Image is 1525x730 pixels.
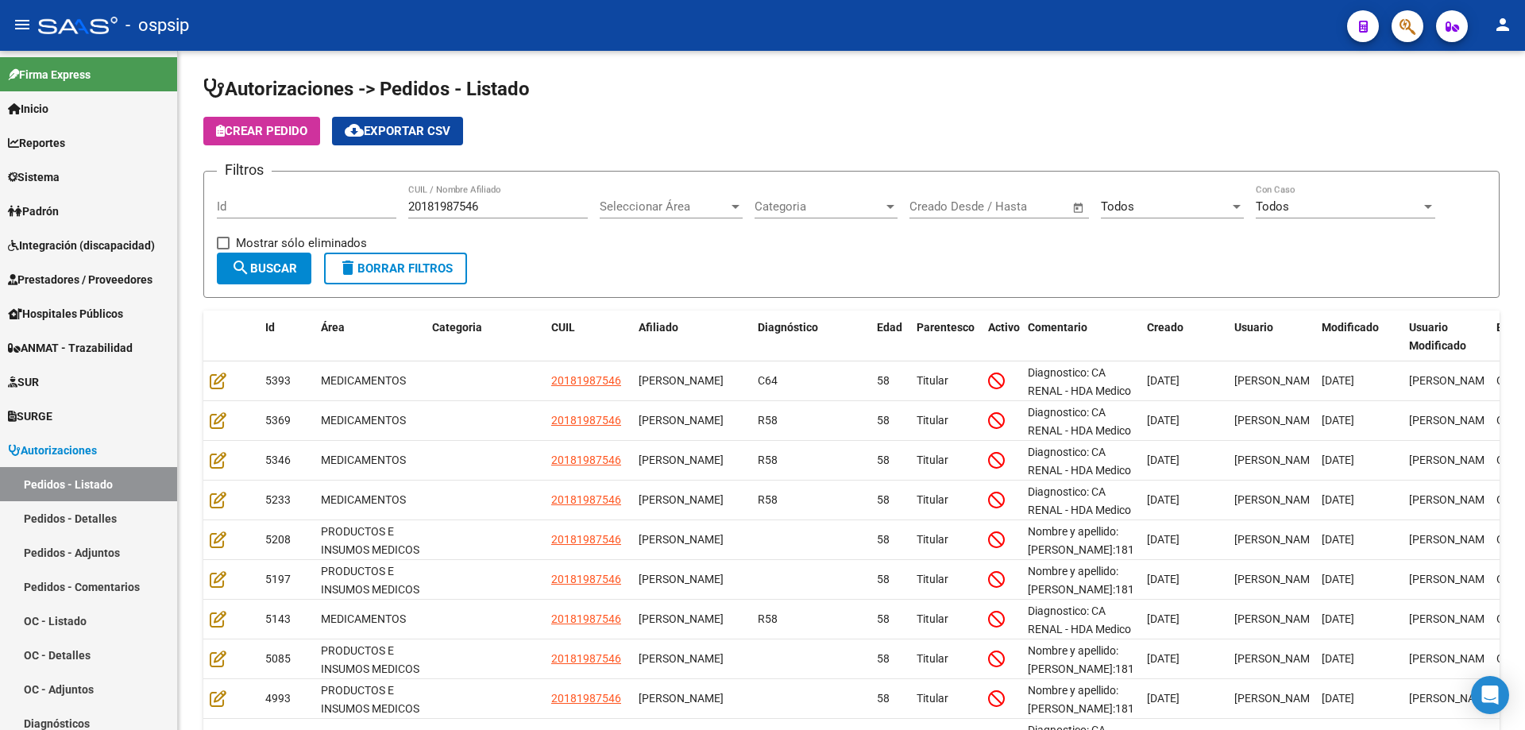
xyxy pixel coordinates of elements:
span: Titular [917,573,948,585]
span: Titular [917,374,948,387]
span: Activo [988,321,1020,334]
span: [DATE] [1322,374,1354,387]
span: 58 [877,652,890,665]
span: 20181987546 [551,533,621,546]
span: Usuario Modificado [1409,321,1466,352]
span: 5393 [265,374,291,387]
span: PRODUCTOS E INSUMOS MEDICOS [321,565,419,596]
span: 58 [877,573,890,585]
span: MEDICAMENTOS [321,493,406,506]
span: [DATE] [1322,652,1354,665]
span: Integración (discapacidad) [8,237,155,254]
span: 58 [877,612,890,625]
span: 20181987546 [551,652,621,665]
datatable-header-cell: Área [315,311,426,363]
span: [PERSON_NAME] [639,573,724,585]
span: [PERSON_NAME] [1409,414,1494,427]
button: Exportar CSV [332,117,463,145]
span: Titular [917,454,948,466]
span: [DATE] [1322,454,1354,466]
span: 5346 [265,454,291,466]
span: [PERSON_NAME] [1409,612,1494,625]
span: Usuario [1234,321,1273,334]
span: [DATE] [1147,692,1179,705]
span: [DATE] [1147,612,1179,625]
span: 58 [877,374,890,387]
span: 58 [877,454,890,466]
span: SUR [8,373,39,391]
span: 5085 [265,652,291,665]
span: Sistema [8,168,60,186]
input: Fecha inicio [909,199,974,214]
span: ANMAT - Trazabilidad [8,339,133,357]
span: Diagnóstico [758,321,818,334]
span: [PERSON_NAME] [1409,533,1494,546]
datatable-header-cell: Activo [982,311,1021,363]
span: 4993 [265,692,291,705]
span: R58 [758,612,778,625]
span: 58 [877,493,890,506]
mat-icon: search [231,258,250,277]
span: Titular [917,414,948,427]
span: C64 [758,374,778,387]
span: [PERSON_NAME] [639,612,724,625]
span: Afiliado [639,321,678,334]
span: 20181987546 [551,493,621,506]
span: [PERSON_NAME] [1234,454,1319,466]
span: Edad [877,321,902,334]
span: Exportar CSV [345,124,450,138]
datatable-header-cell: Diagnóstico [751,311,871,363]
span: Seleccionar Área [600,199,728,214]
datatable-header-cell: CUIL [545,311,632,363]
span: PRODUCTOS E INSUMOS MEDICOS [321,525,419,556]
span: MEDICAMENTOS [321,454,406,466]
span: [PERSON_NAME] [639,454,724,466]
span: MEDICAMENTOS [321,612,406,625]
span: PRODUCTOS E INSUMOS MEDICOS [321,644,419,675]
span: Nombre y apellido: [PERSON_NAME]:18198754 Diagnostico: TVP Reposición la providencia [1028,565,1166,650]
span: [DATE] [1147,493,1179,506]
span: 5197 [265,573,291,585]
div: Open Intercom Messenger [1471,676,1509,714]
input: Fecha fin [988,199,1065,214]
span: Mostrar sólo eliminados [236,234,367,253]
span: Titular [917,652,948,665]
datatable-header-cell: Categoria [426,311,545,363]
span: [DATE] [1147,414,1179,427]
span: Autorizaciones -> Pedidos - Listado [203,78,530,100]
span: [DATE] [1147,454,1179,466]
datatable-header-cell: Creado [1141,311,1228,363]
button: Buscar [217,253,311,284]
span: [DATE] [1322,573,1354,585]
span: Categoria [755,199,883,214]
button: Crear Pedido [203,117,320,145]
span: [DATE] [1322,493,1354,506]
datatable-header-cell: Usuario [1228,311,1315,363]
mat-icon: delete [338,258,357,277]
span: Nombre y apellido: [PERSON_NAME]:18198754 Reposición, paciente internado en Sanatorio de la provi... [1028,525,1166,628]
span: 5208 [265,533,291,546]
span: Inicio [8,100,48,118]
span: Parentesco [917,321,975,334]
span: [DATE] [1147,374,1179,387]
span: Titular [917,692,948,705]
span: 20181987546 [551,573,621,585]
span: Firma Express [8,66,91,83]
mat-icon: menu [13,15,32,34]
span: Buscar [231,261,297,276]
span: Prestadores / Proveedores [8,271,152,288]
span: 58 [877,533,890,546]
datatable-header-cell: Comentario [1021,311,1141,363]
span: [DATE] [1322,533,1354,546]
span: 5233 [265,493,291,506]
span: MEDICAMENTOS [321,414,406,427]
span: Todos [1101,199,1134,214]
span: [PERSON_NAME] [1234,414,1319,427]
span: Reportes [8,134,65,152]
span: 20181987546 [551,454,621,466]
span: R58 [758,414,778,427]
span: Diagnostico: CA RENAL - HDA Medico Tratante: [PERSON_NAME] Teléfono: [PHONE_NUMBER] Int: 1381 Cel... [1028,406,1131,708]
span: 20181987546 [551,414,621,427]
button: Open calendar [1070,199,1088,217]
span: [PERSON_NAME] [1234,652,1319,665]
